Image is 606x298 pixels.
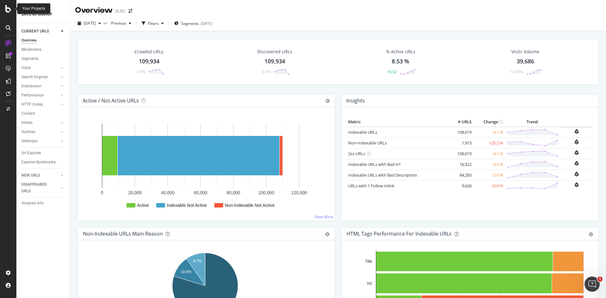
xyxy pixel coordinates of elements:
th: # URLS [448,117,473,127]
th: Metric [347,117,448,127]
div: Your Projects [22,6,45,11]
text: 60,000 [194,190,207,195]
div: HTML Tags Performance for Indexable URLs [347,231,452,237]
text: 0 [101,190,104,195]
div: Crawled URLs [134,49,163,55]
text: Active [137,203,149,208]
a: NEW URLS [21,172,59,179]
div: Inlinks [21,120,33,126]
div: Overview [75,5,113,16]
td: +5.9 % [473,180,505,191]
a: Sitemaps [21,138,59,144]
div: Visits Volume [511,49,539,55]
h4: Active / Not Active URLs [83,96,139,105]
div: Visits [21,65,31,71]
button: Segments[DATE] [172,18,215,28]
div: Performance [21,92,44,99]
div: HTTP Codes [21,101,43,108]
text: Indexable Not Active [167,203,207,208]
div: 109,934 [139,57,159,66]
div: Distribution [21,83,41,90]
h4: Insights [346,96,365,105]
div: Non-Indexable URLs Main Reason [83,231,163,237]
div: NEW URLS [21,172,40,179]
div: Segments [21,56,39,62]
div: bell-plus [574,129,579,134]
div: -3.7% [261,69,271,74]
a: Performance [21,92,59,99]
td: 84,283 [448,170,473,180]
div: DISAPPEARED URLS [21,181,53,195]
a: Distribution [21,83,59,90]
td: 9,626 [448,180,473,191]
div: -3.7% [135,69,145,74]
div: Content [21,110,35,117]
text: H1 [367,281,372,286]
a: Content [21,110,65,117]
div: bell-plus [574,182,579,187]
span: 1 [597,277,603,282]
div: bell-plus [574,139,579,144]
a: HTTP Codes [21,101,59,108]
a: URLs with 1 Follow Inlink [348,183,395,189]
div: Explorer Bookmarks [21,159,56,166]
div: 8.53 % [392,57,409,66]
text: Title [365,259,372,264]
td: +25.2 % [473,137,505,148]
text: 9.7% [193,259,202,263]
i: Options [325,99,330,103]
th: Trend [505,117,560,127]
a: Indexable URLs with Bad H1 [348,161,401,167]
iframe: Intercom live chat [585,277,600,292]
span: 2025 Sep. 20th [84,20,96,26]
div: Filters [148,21,159,26]
text: 40,000 [161,190,175,195]
div: bell-plus [574,150,579,155]
div: 109,934 [264,57,285,66]
div: +4.09% [510,69,523,74]
span: Segments [181,21,199,26]
span: Previous [109,20,126,26]
a: 2xx URLs [348,151,365,156]
div: gear [325,232,330,237]
a: Outlinks [21,129,59,135]
button: Previous [109,18,134,28]
text: 80,000 [227,190,240,195]
td: 108,019 [448,148,473,159]
th: Change [473,117,505,127]
div: Analysis Info [21,200,44,207]
button: [DATE] [75,18,104,28]
div: bell-plus [574,161,579,166]
a: Url Explorer [21,150,65,156]
a: Non-Indexable URLs [348,140,387,146]
div: Url Explorer [21,150,41,156]
td: 1,915 [448,137,473,148]
a: Movements [21,46,65,53]
div: Sitemaps [21,138,38,144]
a: Indexable URLs with Bad Description [348,172,417,178]
a: Explorer Bookmarks [21,159,65,166]
td: 16,522 [448,159,473,170]
div: gear [589,232,593,237]
a: Visits [21,65,59,71]
a: Inlinks [21,120,59,126]
a: DISAPPEARED URLS [21,181,59,195]
text: 120,000 [291,190,307,195]
div: Outlinks [21,129,35,135]
a: Indexable URLs [348,129,377,135]
div: Overview [21,37,37,44]
div: +0.52 [387,69,397,74]
div: [DATE] [201,21,212,26]
div: SLBC [115,8,126,14]
text: 10.6% [181,270,192,274]
span: vs [104,20,109,26]
td: 108,019 [448,127,473,138]
div: 39,686 [517,57,534,66]
a: Search Engines [21,74,59,80]
a: View More [315,214,333,219]
a: Overview [21,37,65,44]
div: A chart. [83,117,330,216]
text: 100,000 [258,190,274,195]
div: bell-plus [574,172,579,177]
text: Non-Indexable Not Active [225,203,275,208]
